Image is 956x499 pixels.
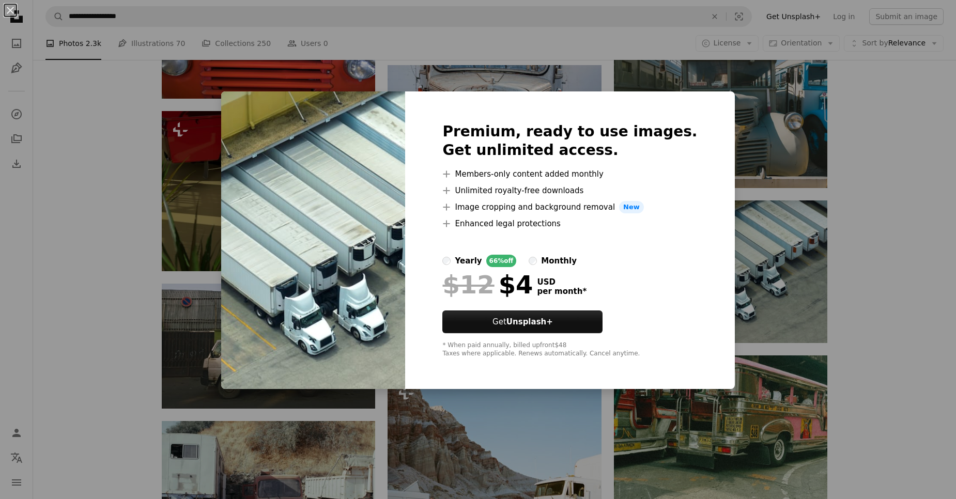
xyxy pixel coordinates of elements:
[537,277,587,287] span: USD
[221,91,405,389] img: premium_photo-1682144324433-ae1ee89a0238
[529,257,537,265] input: monthly
[506,317,553,326] strong: Unsplash+
[442,201,697,213] li: Image cropping and background removal
[442,271,533,298] div: $4
[442,168,697,180] li: Members-only content added monthly
[442,217,697,230] li: Enhanced legal protections
[442,184,697,197] li: Unlimited royalty-free downloads
[537,287,587,296] span: per month *
[619,201,644,213] span: New
[455,255,482,267] div: yearly
[541,255,577,267] div: monthly
[442,310,603,333] button: GetUnsplash+
[442,341,697,358] div: * When paid annually, billed upfront $48 Taxes where applicable. Renews automatically. Cancel any...
[442,257,451,265] input: yearly66%off
[442,271,494,298] span: $12
[486,255,517,267] div: 66% off
[442,122,697,160] h2: Premium, ready to use images. Get unlimited access.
